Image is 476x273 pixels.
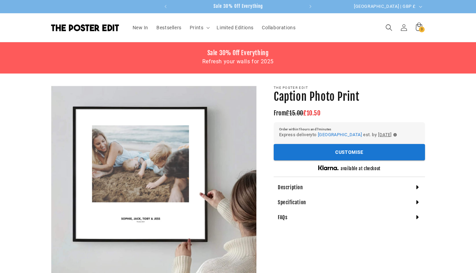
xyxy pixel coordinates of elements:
[213,20,258,35] a: Limited Editions
[354,3,416,10] span: [GEOGRAPHIC_DATA] | GBP £
[214,3,263,9] span: Sale 30% Off Everything
[49,21,122,34] a: The Poster Edit
[318,132,362,137] span: [GEOGRAPHIC_DATA]
[279,128,420,131] h6: Order within 1 hours and 7 minutes
[129,20,153,35] a: New In
[186,20,213,35] summary: Prints
[318,131,362,139] button: [GEOGRAPHIC_DATA]
[274,109,425,117] h3: From
[278,214,287,221] h4: FAQs
[303,109,321,117] span: £10.50
[258,20,300,35] a: Collaborations
[262,25,295,31] span: Collaborations
[363,131,377,139] span: est. by
[133,25,149,31] span: New In
[51,24,119,31] img: The Poster Edit
[274,90,425,104] h1: Caption Photo Print
[278,199,306,206] h4: Specification
[217,25,254,31] span: Limited Editions
[279,131,317,139] span: Express delivery to
[286,109,303,117] span: £15.00
[152,20,186,35] a: Bestsellers
[274,86,425,90] p: The Poster Edit
[278,184,303,191] h4: Description
[274,144,425,161] button: Customise
[341,166,380,172] h5: available at checkout
[421,27,423,32] span: 3
[378,131,392,139] span: [DATE]
[156,25,182,31] span: Bestsellers
[190,25,204,31] span: Prints
[381,20,396,35] summary: Search
[274,144,425,161] div: outlined primary button group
